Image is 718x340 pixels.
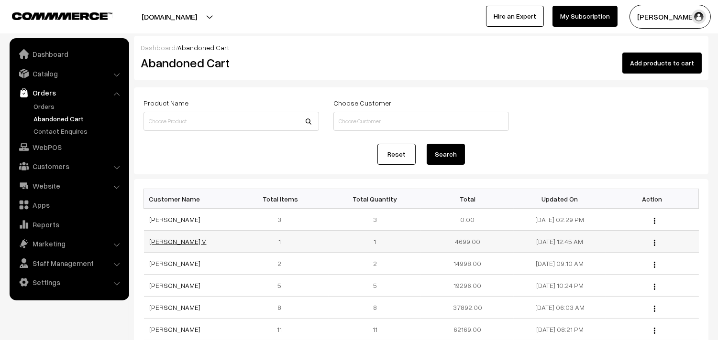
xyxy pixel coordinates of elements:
a: Website [12,177,126,194]
td: 1 [329,231,421,253]
button: Search [427,144,465,165]
th: Updated On [514,189,606,209]
div: / [141,42,702,53]
td: 37892.00 [421,297,513,319]
img: Menu [654,306,655,312]
th: Customer Name [144,189,236,209]
button: [PERSON_NAME] [630,5,711,29]
button: [DOMAIN_NAME] [108,5,231,29]
td: 5 [329,275,421,297]
img: Menu [654,218,655,224]
a: Dashboard [12,45,126,63]
a: Catalog [12,65,126,82]
th: Total Items [236,189,329,209]
td: 3 [329,209,421,231]
img: Menu [654,328,655,334]
a: [PERSON_NAME] [150,325,201,333]
td: [DATE] 02:29 PM [514,209,606,231]
a: Contact Enquires [31,126,126,136]
a: Reset [377,144,416,165]
td: 19296.00 [421,275,513,297]
td: 3 [236,209,329,231]
a: [PERSON_NAME] [150,303,201,311]
label: Choose Customer [333,98,391,108]
label: Product Name [144,98,188,108]
img: COMMMERCE [12,12,112,20]
a: Abandoned Cart [31,114,126,124]
a: Settings [12,274,126,291]
td: [DATE] 10:24 PM [514,275,606,297]
a: Staff Management [12,255,126,272]
a: [PERSON_NAME] [150,281,201,289]
a: [PERSON_NAME] V [150,237,207,245]
a: [PERSON_NAME] [150,259,201,267]
a: Orders [12,84,126,101]
h2: Abandoned Cart [141,55,318,70]
a: Hire an Expert [486,6,544,27]
img: user [692,10,706,24]
th: Total Quantity [329,189,421,209]
td: 8 [236,297,329,319]
td: 0.00 [421,209,513,231]
span: Abandoned Cart [177,43,229,52]
td: 5 [236,275,329,297]
td: 4699.00 [421,231,513,253]
td: 2 [329,253,421,275]
img: Menu [654,240,655,246]
a: My Subscription [552,6,618,27]
a: WebPOS [12,138,126,156]
td: 1 [236,231,329,253]
th: Action [606,189,698,209]
td: 2 [236,253,329,275]
a: Reports [12,216,126,233]
a: Marketing [12,235,126,252]
th: Total [421,189,513,209]
a: Dashboard [141,43,176,52]
a: COMMMERCE [12,10,96,21]
img: Menu [654,284,655,290]
a: Apps [12,196,126,213]
td: [DATE] 12:45 AM [514,231,606,253]
a: [PERSON_NAME] [150,215,201,223]
td: 14998.00 [421,253,513,275]
input: Choose Customer [333,112,509,131]
img: Menu [654,262,655,268]
a: Orders [31,101,126,111]
input: Choose Product [144,112,319,131]
button: Add products to cart [622,53,702,74]
td: [DATE] 06:03 AM [514,297,606,319]
a: Customers [12,158,126,175]
td: 8 [329,297,421,319]
td: [DATE] 09:10 AM [514,253,606,275]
